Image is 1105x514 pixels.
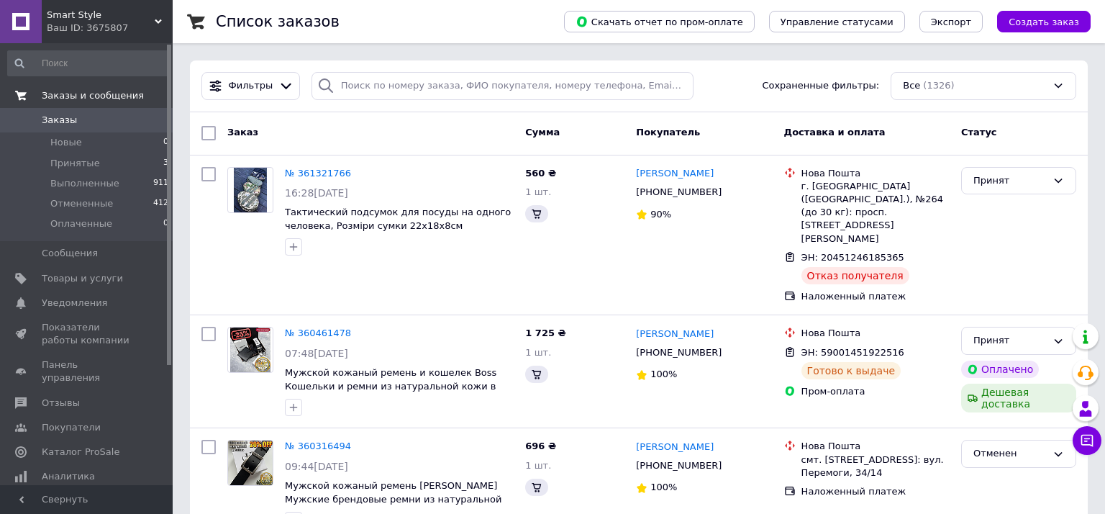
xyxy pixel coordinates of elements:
[961,127,997,137] span: Статус
[801,267,909,284] div: Отказ получателя
[931,17,971,27] span: Экспорт
[42,397,80,410] span: Отзывы
[923,80,954,91] span: (1326)
[50,217,112,230] span: Оплаченные
[919,11,983,32] button: Экспорт
[285,187,348,199] span: 16:28[DATE]
[227,327,273,373] a: Фото товару
[973,333,1047,348] div: Принят
[784,127,886,137] span: Доставка и оплата
[973,446,1047,461] div: Отменен
[801,167,950,180] div: Нова Пошта
[229,79,273,93] span: Фильтры
[636,441,714,454] a: [PERSON_NAME]
[42,89,144,102] span: Заказы и сообщения
[285,207,511,231] a: Тактический подсумок для посуды на одного человека, Розміри сумки 22x18х8см
[801,180,950,245] div: г. [GEOGRAPHIC_DATA] ([GEOGRAPHIC_DATA].), №264 (до 30 кг): просп. [STREET_ADDRESS][PERSON_NAME]
[42,272,123,285] span: Товары и услуги
[650,369,677,379] span: 100%
[285,168,351,179] a: № 361321766
[633,456,724,475] div: [PHONE_NUMBER]
[227,440,273,486] a: Фото товару
[576,15,743,28] span: Скачать отчет по пром-оплате
[525,347,551,358] span: 1 шт.
[801,252,904,263] span: ЭН: 20451246185365
[801,290,950,303] div: Наложенный платеж
[636,127,700,137] span: Покупатель
[285,441,351,451] a: № 360316494
[227,127,258,137] span: Заказ
[153,177,168,190] span: 911
[42,321,133,347] span: Показатели работы компании
[801,362,901,379] div: Готово к выдаче
[42,297,107,310] span: Уведомления
[636,167,714,181] a: [PERSON_NAME]
[50,136,82,149] span: Новые
[983,16,1091,27] a: Создать заказ
[525,441,556,451] span: 696 ₴
[216,13,340,30] h1: Список заказов
[633,343,724,362] div: [PHONE_NUMBER]
[42,421,101,434] span: Покупатели
[961,361,1039,378] div: Оплачено
[42,114,77,127] span: Заказы
[633,183,724,202] div: [PHONE_NUMBER]
[1073,426,1101,455] button: Чат с покупателем
[801,440,950,453] div: Нова Пошта
[7,50,170,76] input: Поиск
[230,328,270,372] img: Фото товару
[163,136,168,149] span: 0
[781,17,893,27] span: Управление статусами
[1009,17,1079,27] span: Создать заказ
[47,22,173,35] div: Ваш ID: 3675807
[285,348,348,359] span: 07:48[DATE]
[973,173,1047,189] div: Принят
[163,217,168,230] span: 0
[50,177,119,190] span: Выполненные
[564,11,755,32] button: Скачать отчет по пром-оплате
[227,167,273,213] a: Фото товару
[525,186,551,197] span: 1 шт.
[801,385,950,398] div: Пром-оплата
[769,11,905,32] button: Управление статусами
[762,79,879,93] span: Сохраненные фильтры:
[234,168,268,212] img: Фото товару
[47,9,155,22] span: Smart Style
[650,482,677,492] span: 100%
[525,168,556,179] span: 560 ₴
[801,327,950,340] div: Нова Пошта
[153,197,168,210] span: 412
[285,461,348,472] span: 09:44[DATE]
[650,209,671,220] span: 90%
[903,79,920,93] span: Все
[801,454,950,479] div: смт. [STREET_ADDRESS]: вул. Перемоги, 34/14
[42,247,98,260] span: Сообщения
[50,197,113,210] span: Отмененные
[163,157,168,170] span: 3
[228,441,273,485] img: Фото товару
[42,446,119,459] span: Каталог ProSale
[636,328,714,341] a: [PERSON_NAME]
[42,359,133,384] span: Панель управления
[525,127,560,137] span: Сумма
[285,367,496,405] a: Мужской кожаный ремень и кошелек Boss Кошельки и ремни из натуральной кожи в подарочной упаковке
[801,485,950,498] div: Наложенный платеж
[42,470,95,483] span: Аналитика
[801,347,904,358] span: ЭН: 59001451922516
[525,460,551,471] span: 1 шт.
[285,328,351,338] a: № 360461478
[525,328,565,338] span: 1 725 ₴
[50,157,100,170] span: Принятые
[997,11,1091,32] button: Создать заказ
[961,384,1076,412] div: Дешевая доставка
[312,72,694,100] input: Поиск по номеру заказа, ФИО покупателя, номеру телефона, Email, номеру накладной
